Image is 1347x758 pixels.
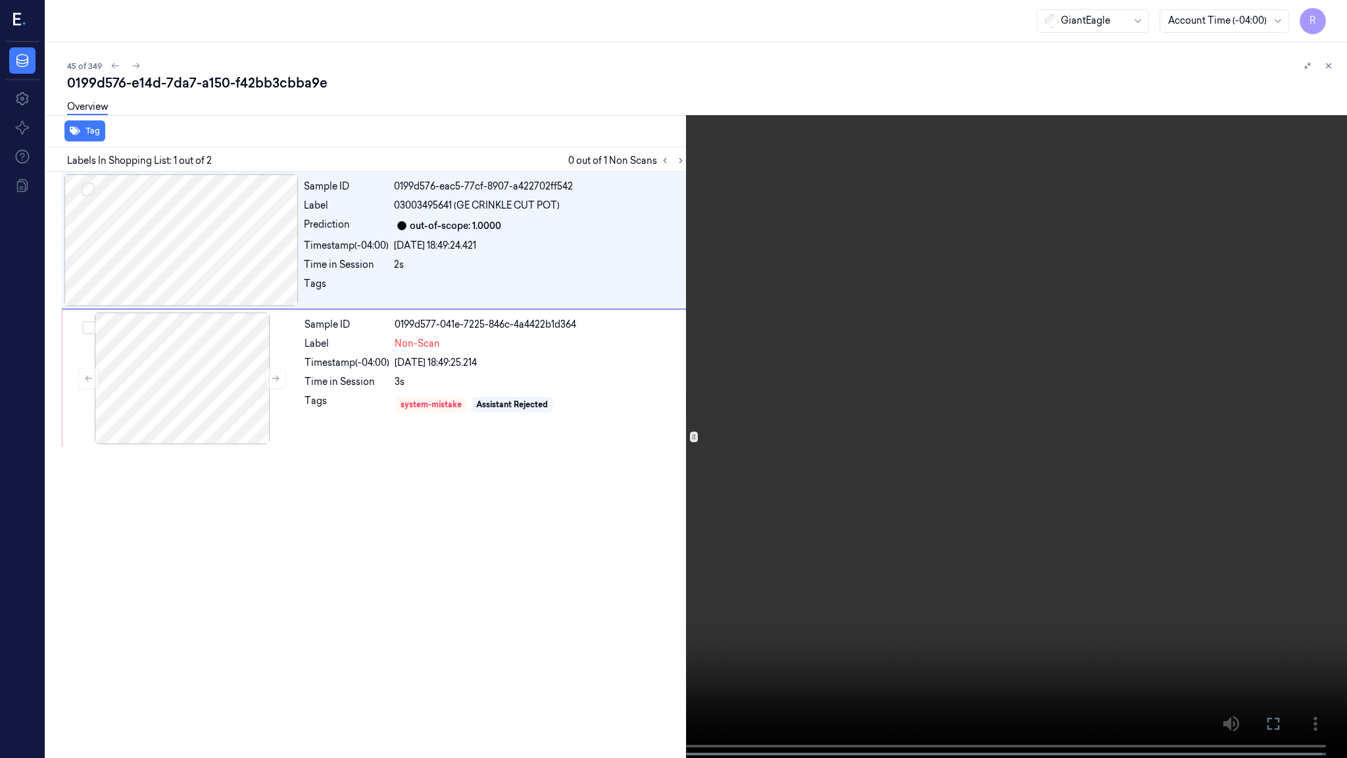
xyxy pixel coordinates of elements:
div: 0199d577-041e-7225-846c-4a4422b1d364 [395,318,685,332]
div: Time in Session [304,258,389,272]
a: Overview [67,100,108,115]
div: Sample ID [305,318,389,332]
div: 0199d576-eac5-77cf-8907-a422702ff542 [394,180,686,193]
div: Label [304,199,389,213]
div: Timestamp (-04:00) [304,239,389,253]
div: Prediction [304,218,389,234]
div: 2s [394,258,686,272]
button: R [1300,8,1326,34]
div: Label [305,337,389,351]
div: Timestamp (-04:00) [305,356,389,370]
span: 03003495641 (GE CRINKLE CUT POT) [394,199,560,213]
button: Select row [82,321,95,334]
div: 3s [395,375,685,389]
div: [DATE] 18:49:25.214 [395,356,685,370]
div: system-mistake [401,399,462,411]
div: out-of-scope: 1.0000 [410,219,501,233]
span: 45 of 349 [67,61,102,72]
div: Assistant Rejected [476,399,548,411]
div: Sample ID [304,180,389,193]
div: Tags [304,277,389,298]
button: Select row [82,183,95,196]
span: 0 out of 1 Non Scans [568,153,689,168]
div: 0199d576-e14d-7da7-a150-f42bb3cbba9e [67,74,1336,92]
div: Tags [305,394,389,415]
span: Non-Scan [395,337,440,351]
div: [DATE] 18:49:24.421 [394,239,686,253]
span: Labels In Shopping List: 1 out of 2 [67,154,212,168]
div: Time in Session [305,375,389,389]
button: Tag [64,120,105,141]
